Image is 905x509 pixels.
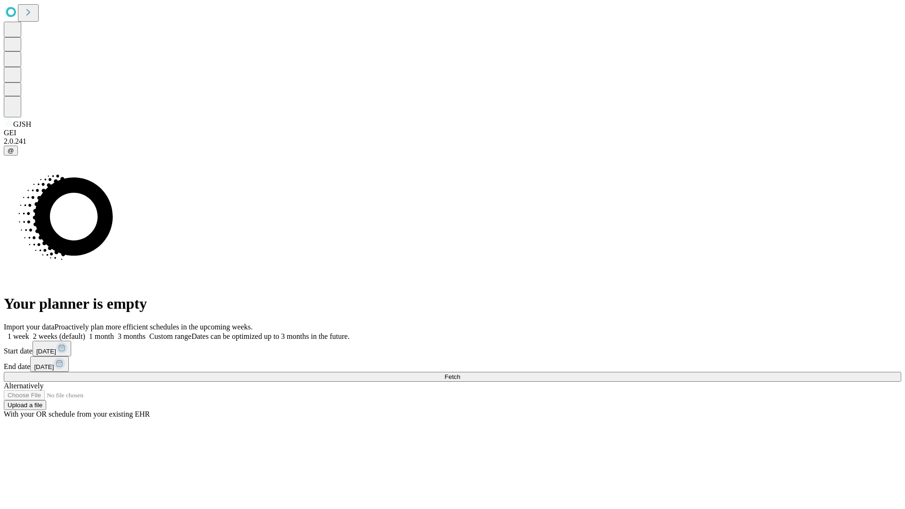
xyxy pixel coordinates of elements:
span: Alternatively [4,382,43,390]
span: 2 weeks (default) [33,332,85,340]
span: Proactively plan more efficient schedules in the upcoming weeks. [55,323,253,331]
span: Fetch [444,373,460,380]
button: [DATE] [33,341,71,356]
button: @ [4,146,18,156]
span: 1 month [89,332,114,340]
div: 2.0.241 [4,137,901,146]
button: Fetch [4,372,901,382]
span: [DATE] [36,348,56,355]
div: GEI [4,129,901,137]
span: [DATE] [34,363,54,370]
span: Custom range [149,332,191,340]
span: 1 week [8,332,29,340]
span: Import your data [4,323,55,331]
div: Start date [4,341,901,356]
span: GJSH [13,120,31,128]
h1: Your planner is empty [4,295,901,312]
button: [DATE] [30,356,69,372]
div: End date [4,356,901,372]
span: 3 months [118,332,146,340]
button: Upload a file [4,400,46,410]
span: Dates can be optimized up to 3 months in the future. [191,332,349,340]
span: @ [8,147,14,154]
span: With your OR schedule from your existing EHR [4,410,150,418]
